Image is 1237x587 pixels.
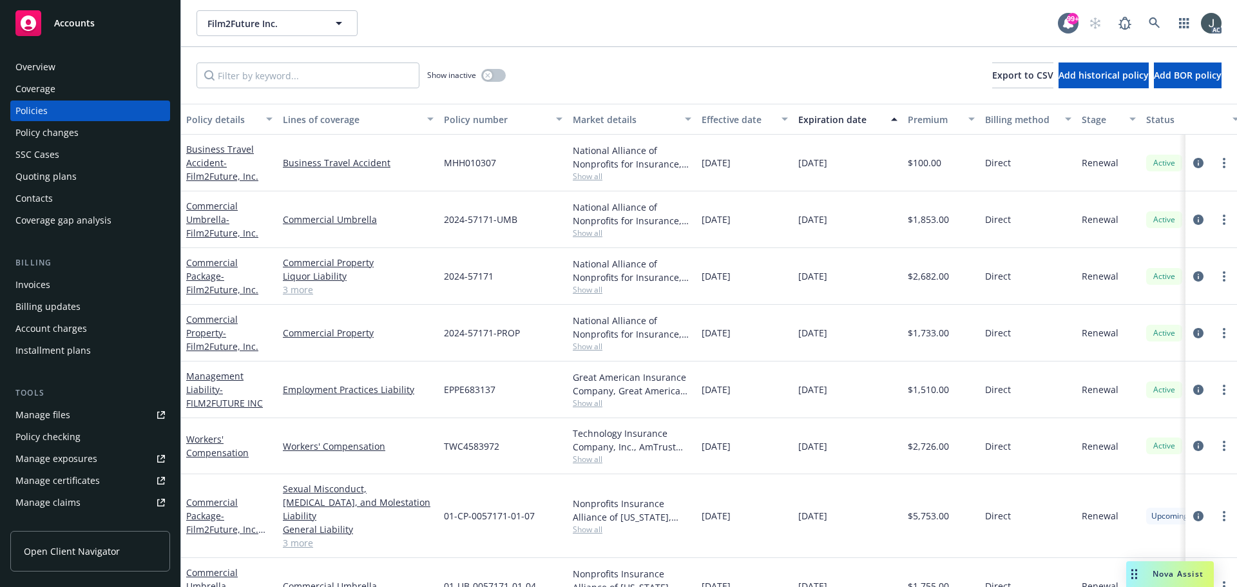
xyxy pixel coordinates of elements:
[10,274,170,295] a: Invoices
[798,326,827,340] span: [DATE]
[573,257,691,284] div: National Alliance of Nonprofits for Insurance, Inc., Nonprofits Insurance Alliance of [US_STATE],...
[444,439,499,453] span: TWC4583972
[1151,510,1188,522] span: Upcoming
[573,497,691,524] div: Nonprofits Insurance Alliance of [US_STATE], Inc., Nonprofits Insurance Alliance of [US_STATE], I...
[1059,69,1149,81] span: Add historical policy
[439,104,568,135] button: Policy number
[702,509,731,523] span: [DATE]
[283,256,434,269] a: Commercial Property
[1082,10,1108,36] a: Start snowing
[702,213,731,226] span: [DATE]
[186,113,258,126] div: Policy details
[15,274,50,295] div: Invoices
[444,383,495,396] span: EPPE683137
[573,200,691,227] div: National Alliance of Nonprofits for Insurance, Inc., Nonprofits Insurance Alliance of [US_STATE],...
[10,5,170,41] a: Accounts
[908,213,949,226] span: $1,853.00
[1082,156,1118,169] span: Renewal
[1082,326,1118,340] span: Renewal
[283,283,434,296] a: 3 more
[573,524,691,535] span: Show all
[15,492,81,513] div: Manage claims
[1171,10,1197,36] a: Switch app
[1067,13,1079,24] div: 99+
[10,79,170,99] a: Coverage
[283,439,434,453] a: Workers' Compensation
[1153,568,1203,579] span: Nova Assist
[1151,327,1177,339] span: Active
[10,448,170,469] a: Manage exposures
[283,383,434,396] a: Employment Practices Liability
[1142,10,1167,36] a: Search
[283,326,434,340] a: Commercial Property
[985,213,1011,226] span: Direct
[1077,104,1141,135] button: Stage
[283,213,434,226] a: Commercial Umbrella
[283,482,434,523] a: Sexual Misconduct, [MEDICAL_DATA], and Molestation Liability
[283,536,434,550] a: 3 more
[1216,269,1232,284] a: more
[793,104,903,135] button: Expiration date
[10,188,170,209] a: Contacts
[1112,10,1138,36] a: Report a Bug
[798,439,827,453] span: [DATE]
[10,57,170,77] a: Overview
[10,101,170,121] a: Policies
[1201,13,1222,34] img: photo
[1151,440,1177,452] span: Active
[992,69,1053,81] span: Export to CSV
[15,188,53,209] div: Contacts
[15,144,59,165] div: SSC Cases
[15,57,55,77] div: Overview
[573,113,677,126] div: Market details
[985,439,1011,453] span: Direct
[985,326,1011,340] span: Direct
[10,514,170,535] a: Manage BORs
[181,104,278,135] button: Policy details
[186,313,258,352] a: Commercial Property
[908,113,961,126] div: Premium
[15,340,91,361] div: Installment plans
[186,433,249,459] a: Workers' Compensation
[1082,213,1118,226] span: Renewal
[10,210,170,231] a: Coverage gap analysis
[186,496,258,549] a: Commercial Package
[798,383,827,396] span: [DATE]
[444,213,517,226] span: 2024-57171-UMB
[798,213,827,226] span: [DATE]
[283,523,434,536] a: General Liability
[1146,113,1225,126] div: Status
[1151,384,1177,396] span: Active
[1151,214,1177,226] span: Active
[10,166,170,187] a: Quoting plans
[10,427,170,447] a: Policy checking
[573,370,691,398] div: Great American Insurance Company, Great American Insurance Group
[1216,212,1232,227] a: more
[1151,271,1177,282] span: Active
[207,17,319,30] span: Film2Future Inc.
[908,269,949,283] span: $2,682.00
[798,113,883,126] div: Expiration date
[903,104,980,135] button: Premium
[10,122,170,143] a: Policy changes
[10,387,170,399] div: Tools
[197,10,358,36] button: Film2Future Inc.
[985,383,1011,396] span: Direct
[10,405,170,425] a: Manage files
[702,439,731,453] span: [DATE]
[985,156,1011,169] span: Direct
[444,326,520,340] span: 2024-57171-PROP
[24,544,120,558] span: Open Client Navigator
[908,509,949,523] span: $5,753.00
[1151,157,1177,169] span: Active
[15,166,77,187] div: Quoting plans
[908,439,949,453] span: $2,726.00
[702,113,774,126] div: Effective date
[702,269,731,283] span: [DATE]
[10,144,170,165] a: SSC Cases
[985,509,1011,523] span: Direct
[15,210,111,231] div: Coverage gap analysis
[908,383,949,396] span: $1,510.00
[1126,561,1214,587] button: Nova Assist
[15,296,81,317] div: Billing updates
